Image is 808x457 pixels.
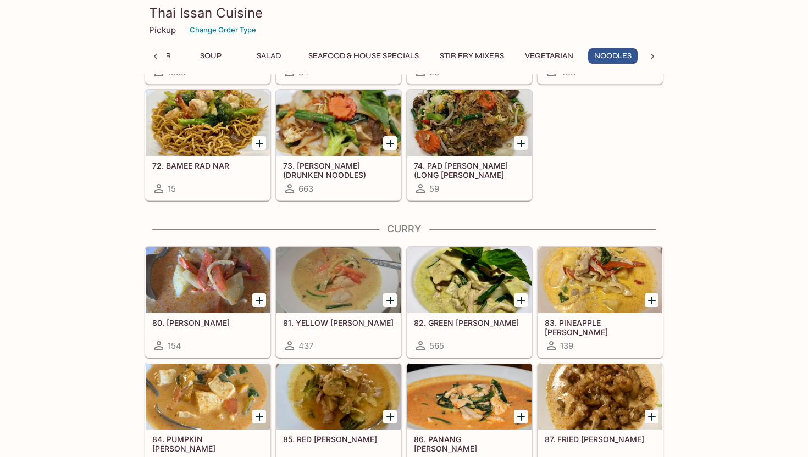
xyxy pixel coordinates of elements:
button: Add 86. PANANG CURRY [514,410,528,423]
a: 80. [PERSON_NAME]154 [145,247,270,358]
span: 437 [298,341,313,351]
h5: 87. FRIED [PERSON_NAME] [545,434,656,444]
span: 663 [298,183,313,194]
h5: 85. RED [PERSON_NAME] [283,434,394,444]
h5: 74. PAD [PERSON_NAME] (LONG [PERSON_NAME] NOODLE) [414,161,525,179]
button: Change Order Type [185,21,261,38]
span: 139 [560,341,573,351]
button: Salad [244,48,294,64]
button: Add 81. YELLOW CURRY [383,293,397,307]
button: Add 85. RED CURRY [383,410,397,423]
button: Vegetarian [519,48,579,64]
span: 154 [168,341,181,351]
a: 81. YELLOW [PERSON_NAME]437 [276,247,401,358]
span: 59 [429,183,439,194]
h5: 82. GREEN [PERSON_NAME] [414,318,525,327]
span: 15 [168,183,176,194]
div: 87. FRIED CURRY [538,364,662,430]
h5: 73. [PERSON_NAME] (DRUNKEN NOODLES) [283,161,394,179]
span: 565 [429,341,444,351]
a: 74. PAD [PERSON_NAME] (LONG [PERSON_NAME] NOODLE)59 [407,90,532,200]
button: Noodles [588,48,638,64]
a: 83. PINEAPPLE [PERSON_NAME]139 [538,247,663,358]
button: Add 84. PUMPKIN CURRY [252,410,266,423]
div: 84. PUMPKIN CURRY [146,364,270,430]
p: Pickup [149,25,176,35]
h5: 81. YELLOW [PERSON_NAME] [283,318,394,327]
div: 81. YELLOW CURRY [276,247,401,313]
button: Soup [186,48,235,64]
div: 83. PINEAPPLE CURRY [538,247,662,313]
button: Seafood & House Specials [302,48,425,64]
button: Add 87. FRIED CURRY [645,410,658,423]
h5: 72. BAMEE RAD NAR [152,161,263,170]
h5: 83. PINEAPPLE [PERSON_NAME] [545,318,656,336]
div: 86. PANANG CURRY [407,364,532,430]
button: Add 73. KEE MAO (DRUNKEN NOODLES) [383,136,397,150]
h5: 86. PANANG [PERSON_NAME] [414,434,525,453]
div: 73. KEE MAO (DRUNKEN NOODLES) [276,90,401,156]
div: 80. MASAMAN CURRY [146,247,270,313]
a: 73. [PERSON_NAME] (DRUNKEN NOODLES)663 [276,90,401,200]
h5: 84. PUMPKIN [PERSON_NAME] [152,434,263,453]
button: Add 72. BAMEE RAD NAR [252,136,266,150]
a: 72. BAMEE RAD NAR15 [145,90,270,200]
button: Add 74. PAD WOON SEN (LONG RICE NOODLE) [514,136,528,150]
div: 74. PAD WOON SEN (LONG RICE NOODLE) [407,90,532,156]
div: 85. RED CURRY [276,364,401,430]
button: Add 82. GREEN CURRY [514,293,528,307]
button: Add 83. PINEAPPLE CURRY [645,293,658,307]
h5: 80. [PERSON_NAME] [152,318,263,327]
button: Stir Fry Mixers [434,48,510,64]
a: 82. GREEN [PERSON_NAME]565 [407,247,532,358]
h3: Thai Issan Cuisine [149,4,659,21]
div: 72. BAMEE RAD NAR [146,90,270,156]
button: Add 80. MASAMAN CURRY [252,293,266,307]
div: 82. GREEN CURRY [407,247,532,313]
h4: Curry [145,223,663,235]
